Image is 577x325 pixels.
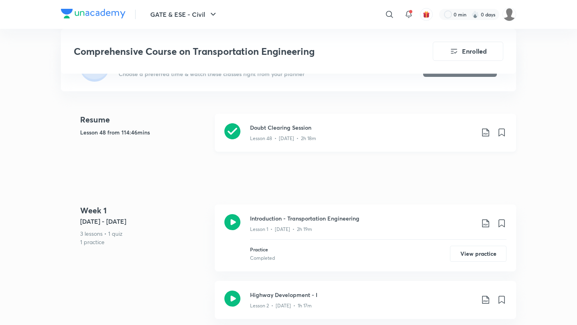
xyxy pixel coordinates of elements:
[250,302,312,309] p: Lesson 2 • [DATE] • 1h 17m
[250,246,275,253] p: Practice
[61,9,125,20] a: Company Logo
[80,238,208,246] p: 1 practice
[80,114,208,126] h4: Resume
[433,42,503,61] button: Enrolled
[250,135,316,142] p: Lesson 48 • [DATE] • 2h 18m
[80,205,208,217] h4: Week 1
[215,205,516,281] a: Introduction - Transportation EngineeringLesson 1 • [DATE] • 2h 19mPracticeCompletedView practice
[250,255,275,262] div: Completed
[80,229,208,238] p: 3 lessons • 1 quiz
[471,10,479,18] img: streak
[450,246,506,262] button: View practice
[250,291,474,299] h3: Highway Development - I
[80,128,208,136] h5: Lesson 48 from 114:46mins
[420,8,433,21] button: avatar
[250,226,312,233] p: Lesson 1 • [DATE] • 2h 19m
[119,70,305,78] p: Choose a preferred time & watch these classes right from your planner
[502,8,516,21] img: Rahul KD
[250,123,474,132] h3: Doubt Clearing Session
[215,114,516,161] a: Doubt Clearing SessionLesson 48 • [DATE] • 2h 18m
[61,9,125,18] img: Company Logo
[145,6,223,22] button: GATE & ESE - Civil
[74,46,387,57] h3: Comprehensive Course on Transportation Engineering
[423,11,430,18] img: avatar
[250,214,474,223] h3: Introduction - Transportation Engineering
[80,217,208,226] h5: [DATE] - [DATE]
